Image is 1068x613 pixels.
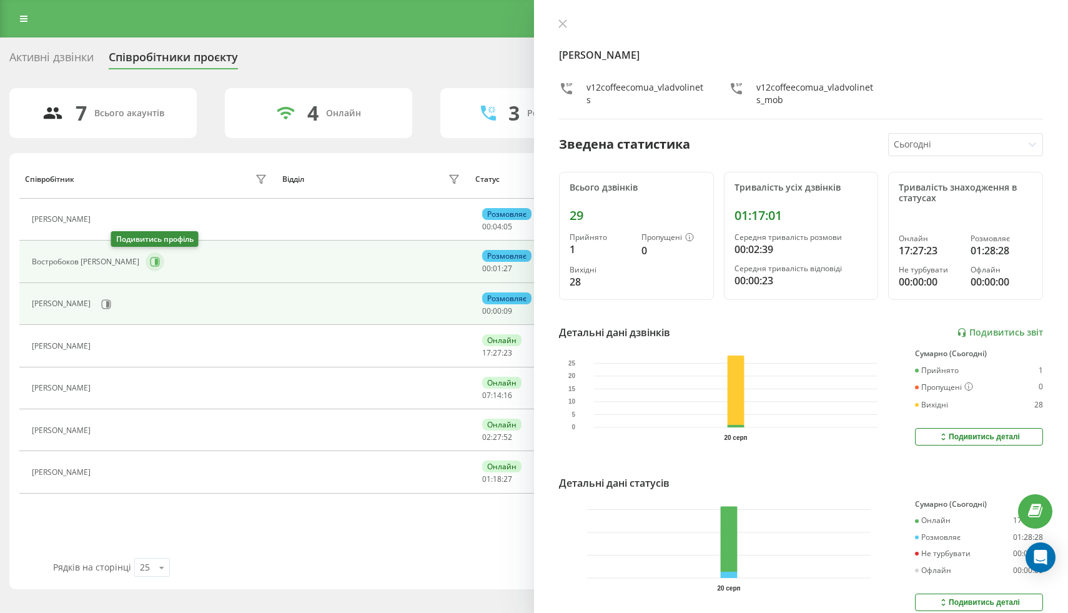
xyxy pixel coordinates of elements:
[570,266,631,274] div: Вихідні
[570,208,703,223] div: 29
[32,384,94,392] div: [PERSON_NAME]
[717,585,740,592] text: 20 серп
[1013,566,1043,575] div: 00:00:00
[493,263,502,274] span: 01
[570,242,631,257] div: 1
[570,182,703,193] div: Всього дзвінків
[559,135,690,154] div: Зведена статистика
[493,432,502,442] span: 27
[482,292,532,304] div: Розмовляє
[482,390,491,401] span: 07
[915,594,1043,611] button: Подивитись деталі
[971,243,1032,258] div: 01:28:28
[503,306,512,316] span: 09
[915,566,951,575] div: Офлайн
[527,108,588,119] div: Розмовляють
[724,434,748,441] text: 20 серп
[482,419,522,431] div: Онлайн
[482,391,512,400] div: : :
[493,306,502,316] span: 00
[756,81,874,106] div: v12coffeecomua_vladvolinets_mob
[1026,542,1056,572] div: Open Intercom Messenger
[482,264,512,273] div: : :
[1013,549,1043,558] div: 00:00:00
[493,390,502,401] span: 14
[32,468,94,477] div: [PERSON_NAME]
[482,222,512,231] div: : :
[493,221,502,232] span: 04
[971,266,1032,274] div: Офлайн
[915,533,961,542] div: Розмовляє
[915,428,1043,446] button: Подивитись деталі
[915,382,973,392] div: Пропущені
[482,263,491,274] span: 00
[586,81,704,106] div: v12coffeecomua_vladvolinets
[482,208,532,220] div: Розмовляє
[475,175,500,184] div: Статус
[734,273,868,288] div: 00:00:23
[307,101,319,125] div: 4
[482,307,512,316] div: : :
[971,234,1032,243] div: Розмовляє
[734,182,868,193] div: Тривалість усіх дзвінків
[482,432,491,442] span: 02
[482,474,491,484] span: 01
[503,390,512,401] span: 16
[493,474,502,484] span: 18
[94,108,164,119] div: Всього акаунтів
[559,47,1043,62] h4: [PERSON_NAME]
[572,411,576,418] text: 5
[140,561,150,574] div: 25
[938,432,1020,442] div: Подивитись деталі
[32,426,94,435] div: [PERSON_NAME]
[482,250,532,262] div: Розмовляє
[568,386,576,392] text: 15
[503,221,512,232] span: 05
[568,398,576,405] text: 10
[899,274,961,289] div: 00:00:00
[482,221,491,232] span: 00
[570,274,631,289] div: 28
[503,474,512,484] span: 27
[482,377,522,389] div: Онлайн
[32,257,142,266] div: Востробоков [PERSON_NAME]
[915,349,1043,358] div: Сумарно (Сьогодні)
[482,433,512,442] div: : :
[915,549,971,558] div: Не турбувати
[899,243,961,258] div: 17:27:23
[76,101,87,125] div: 7
[282,175,304,184] div: Відділ
[734,264,868,273] div: Середня тривалість відповіді
[641,243,703,258] div: 0
[899,266,961,274] div: Не турбувати
[326,108,361,119] div: Онлайн
[53,561,131,573] span: Рядків на сторінці
[971,274,1032,289] div: 00:00:00
[899,182,1032,204] div: Тривалість знаходження в статусах
[1034,401,1043,409] div: 28
[734,242,868,257] div: 00:02:39
[570,233,631,242] div: Прийнято
[25,175,74,184] div: Співробітник
[559,476,670,491] div: Детальні дані статусів
[482,349,512,357] div: : :
[1013,533,1043,542] div: 01:28:28
[503,347,512,358] span: 23
[899,234,961,243] div: Онлайн
[482,461,522,472] div: Онлайн
[568,360,576,367] text: 25
[503,263,512,274] span: 27
[482,475,512,484] div: : :
[559,325,670,340] div: Детальні дані дзвінків
[9,51,94,70] div: Активні дзвінки
[1013,516,1043,525] div: 17:27:23
[493,347,502,358] span: 27
[111,231,199,247] div: Подивитись профіль
[32,215,94,224] div: [PERSON_NAME]
[482,347,491,358] span: 17
[938,597,1020,607] div: Подивитись деталі
[503,432,512,442] span: 52
[915,516,951,525] div: Онлайн
[1039,382,1043,392] div: 0
[915,366,959,375] div: Прийнято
